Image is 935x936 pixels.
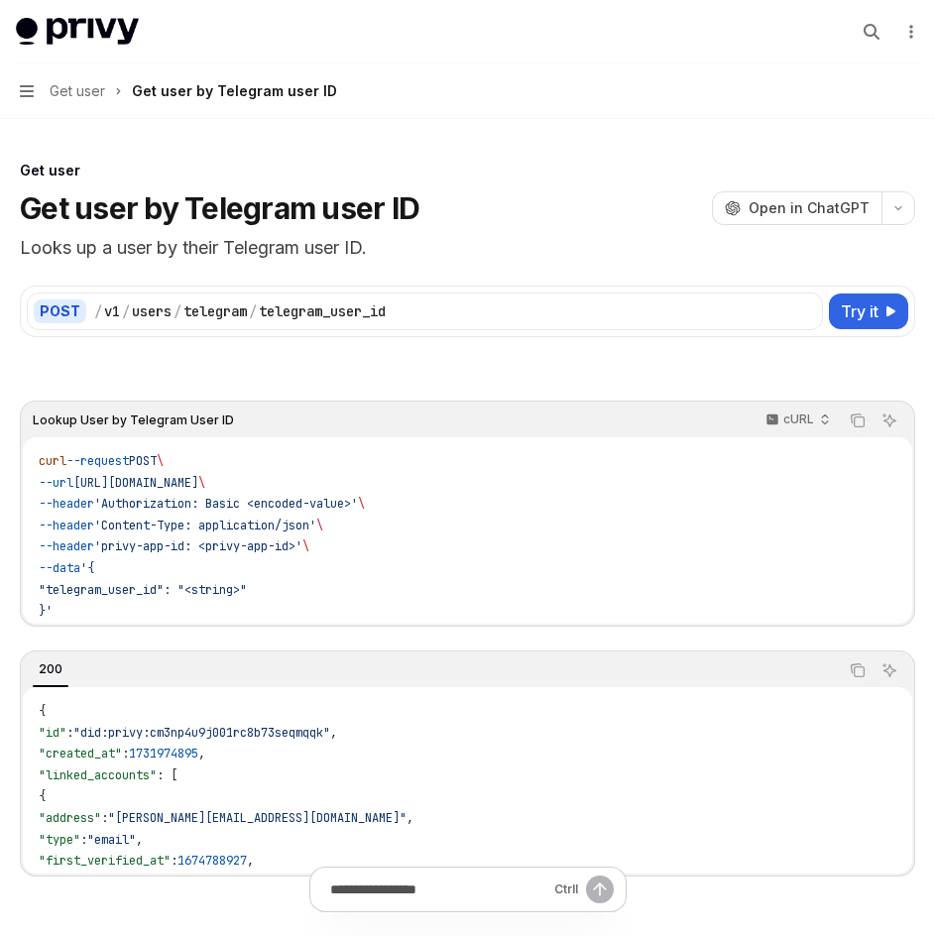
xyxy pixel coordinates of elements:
[39,767,157,783] span: "linked_accounts"
[94,518,316,533] span: 'Content-Type: application/json'
[302,538,309,554] span: \
[108,810,407,826] span: "[PERSON_NAME][EMAIL_ADDRESS][DOMAIN_NAME]"
[39,603,53,619] span: }'
[73,725,330,741] span: "did:privy:cm3np4u9j001rc8b73seqmqqk"
[122,746,129,761] span: :
[407,810,413,826] span: ,
[87,832,136,848] span: "email"
[330,725,337,741] span: ,
[39,518,94,533] span: --header
[749,198,870,218] span: Open in ChatGPT
[73,475,198,491] span: [URL][DOMAIN_NAME]
[177,853,247,869] span: 1674788927
[20,161,915,180] div: Get user
[198,475,205,491] span: \
[39,475,73,491] span: --url
[16,18,139,46] img: light logo
[94,538,302,554] span: 'privy-app-id: <privy-app-id>'
[80,832,87,848] span: :
[33,657,68,681] div: 200
[39,746,122,761] span: "created_at"
[174,301,181,321] div: /
[171,853,177,869] span: :
[316,518,323,533] span: \
[183,301,247,321] div: telegram
[829,293,908,329] button: Try it
[783,411,814,427] p: cURL
[841,299,878,323] span: Try it
[259,301,386,321] div: telegram_user_id
[249,301,257,321] div: /
[247,853,254,869] span: ,
[39,538,94,554] span: --header
[845,408,871,433] button: Copy the contents from the code block
[856,16,887,48] button: Open search
[877,408,902,433] button: Ask AI
[358,496,365,512] span: \
[39,788,46,804] span: {
[20,234,915,262] p: Looks up a user by their Telegram user ID.
[39,725,66,741] span: "id"
[80,560,94,576] span: '{
[877,657,902,683] button: Ask AI
[157,453,164,469] span: \
[34,299,86,323] div: POST
[39,703,46,719] span: {
[899,18,919,46] button: More actions
[20,190,419,226] h1: Get user by Telegram user ID
[39,496,94,512] span: --header
[39,582,247,598] span: "telegram_user_id": "<string>"
[586,876,614,903] button: Send message
[104,301,120,321] div: v1
[198,746,205,761] span: ,
[39,560,80,576] span: --data
[39,832,80,848] span: "type"
[33,412,234,428] span: Lookup User by Telegram User ID
[132,79,337,103] div: Get user by Telegram user ID
[132,301,172,321] div: users
[39,453,66,469] span: curl
[39,810,101,826] span: "address"
[66,453,129,469] span: --request
[129,746,198,761] span: 1731974895
[755,404,839,437] button: cURL
[845,657,871,683] button: Copy the contents from the code block
[122,301,130,321] div: /
[94,496,358,512] span: 'Authorization: Basic <encoded-value>'
[157,767,177,783] span: : [
[39,853,171,869] span: "first_verified_at"
[50,79,105,103] span: Get user
[94,301,102,321] div: /
[712,191,881,225] button: Open in ChatGPT
[101,810,108,826] span: :
[330,868,546,911] input: Ask a question...
[136,832,143,848] span: ,
[129,453,157,469] span: POST
[66,725,73,741] span: :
